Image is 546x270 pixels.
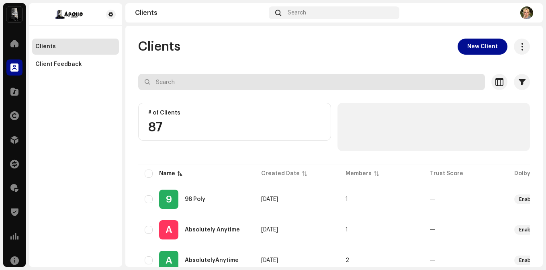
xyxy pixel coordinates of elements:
[185,258,239,263] div: AbsolutelyAnytime
[185,196,205,202] div: 98 Poly
[32,39,119,55] re-m-nav-item: Clients
[458,39,507,55] button: New Client
[519,257,535,264] span: Enable
[430,196,501,202] re-a-table-badge: —
[288,10,306,16] span: Search
[35,43,56,50] div: Clients
[261,258,278,263] span: Aug 15, 2025
[35,10,103,19] img: d164a44a-b23c-4b77-8d10-cec8966ec776
[519,227,535,233] span: Enable
[159,190,178,209] div: 9
[430,258,501,263] re-a-table-badge: —
[138,39,180,55] span: Clients
[159,220,178,239] div: A
[467,39,498,55] span: New Client
[35,61,82,67] div: Client Feedback
[519,196,535,202] span: Enable
[261,196,278,202] span: Sep 17, 2024
[159,170,175,178] div: Name
[346,258,349,263] span: 2
[32,56,119,72] re-m-nav-item: Client Feedback
[6,6,22,22] img: 28cd5e4f-d8b3-4e3e-9048-38ae6d8d791a
[261,227,278,233] span: Aug 14, 2025
[138,74,485,90] input: Search
[346,227,348,233] span: 1
[138,103,331,151] re-o-card-value: # of Clients
[135,10,266,16] div: Clients
[346,170,372,178] div: Members
[430,227,501,233] re-a-table-badge: —
[185,227,240,233] div: Absolutely Anytime
[159,251,178,270] div: A
[346,196,348,202] span: 1
[520,6,533,19] img: 97d9e39f-a413-4436-b4fd-58052114bc5d
[148,110,321,116] div: # of Clients
[261,170,300,178] div: Created Date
